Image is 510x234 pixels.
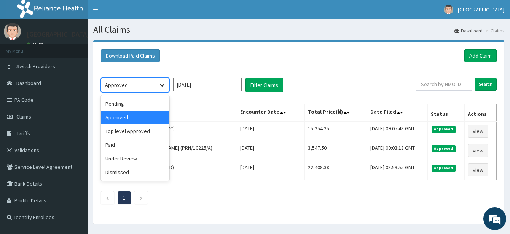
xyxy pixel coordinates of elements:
[101,97,169,111] div: Pending
[93,25,504,35] h1: All Claims
[16,130,30,137] span: Tariffs
[101,152,169,165] div: Under Review
[428,104,465,122] th: Status
[304,160,367,180] td: 22,408.38
[468,163,488,176] a: View
[40,43,128,53] div: Chat with us now
[416,78,472,91] input: Search by HMO ID
[432,165,456,171] span: Approved
[101,124,169,138] div: Top level Approved
[237,121,304,141] td: [DATE]
[125,4,143,22] div: Minimize live chat window
[14,38,31,57] img: d_794563401_company_1708531726252_794563401
[173,78,242,91] input: Select Month and Year
[101,138,169,152] div: Paid
[475,78,497,91] input: Search
[444,5,453,14] img: User Image
[464,104,496,122] th: Actions
[16,113,31,120] span: Claims
[245,78,283,92] button: Filter Claims
[101,49,160,62] button: Download Paid Claims
[4,154,145,181] textarea: Type your message and hit 'Enter'
[139,194,143,201] a: Next page
[464,49,497,62] a: Add Claim
[237,141,304,160] td: [DATE]
[304,141,367,160] td: 3,547.50
[367,121,428,141] td: [DATE] 09:07:48 GMT
[483,27,504,34] li: Claims
[101,111,169,124] div: Approved
[458,6,504,13] span: [GEOGRAPHIC_DATA]
[105,81,128,89] div: Approved
[106,194,109,201] a: Previous page
[101,165,169,179] div: Dismissed
[16,63,55,70] span: Switch Providers
[4,23,21,40] img: User Image
[237,104,304,122] th: Encounter Date
[123,194,126,201] a: Page 1 is your current page
[16,80,41,87] span: Dashboard
[367,141,428,160] td: [DATE] 09:03:13 GMT
[44,69,105,146] span: We're online!
[468,144,488,157] a: View
[468,125,488,138] a: View
[432,145,456,152] span: Approved
[454,27,483,34] a: Dashboard
[432,126,456,133] span: Approved
[304,121,367,141] td: 15,254.25
[237,160,304,180] td: [DATE]
[367,104,428,122] th: Date Filed
[27,31,89,38] p: [GEOGRAPHIC_DATA]
[27,42,45,47] a: Online
[304,104,367,122] th: Total Price(₦)
[367,160,428,180] td: [DATE] 08:53:55 GMT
